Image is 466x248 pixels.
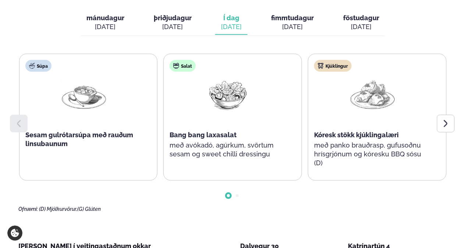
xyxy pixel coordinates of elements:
[343,14,379,22] span: föstudagur
[343,22,379,31] div: [DATE]
[265,11,320,35] button: fimmtudagur [DATE]
[86,22,124,31] div: [DATE]
[221,14,242,22] span: Í dag
[314,131,399,139] span: Kóresk stökk kjúklingalæri
[25,60,51,72] div: Súpa
[86,14,124,22] span: mánudagur
[221,22,242,31] div: [DATE]
[314,60,352,72] div: Kjúklingur
[25,131,133,148] span: Sesam gulrótarsúpa með rauðum linsubaunum
[154,22,192,31] div: [DATE]
[170,141,287,159] p: með avókadó, agúrkum, svörtum sesam og sweet chilli dressingu
[18,206,38,212] span: Ofnæmi:
[39,206,77,212] span: (D) Mjólkurvörur,
[318,63,324,69] img: chicken.svg
[154,14,192,22] span: þriðjudagur
[227,194,230,197] span: Go to slide 1
[215,11,248,35] button: Í dag [DATE]
[77,206,101,212] span: (G) Glúten
[271,14,314,22] span: fimmtudagur
[60,78,107,112] img: Soup.png
[170,131,236,139] span: Bang bang laxasalat
[204,78,252,112] img: Salad.png
[170,60,196,72] div: Salat
[349,78,396,112] img: Chicken-thighs.png
[337,11,385,35] button: föstudagur [DATE]
[81,11,130,35] button: mánudagur [DATE]
[148,11,198,35] button: þriðjudagur [DATE]
[7,226,22,241] a: Cookie settings
[236,194,239,197] span: Go to slide 2
[271,22,314,31] div: [DATE]
[173,63,179,69] img: salad.svg
[29,63,35,69] img: soup.svg
[314,141,431,167] p: með panko brauðrasp, gufusoðnu hrísgrjónum og kóresku BBQ sósu (D)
